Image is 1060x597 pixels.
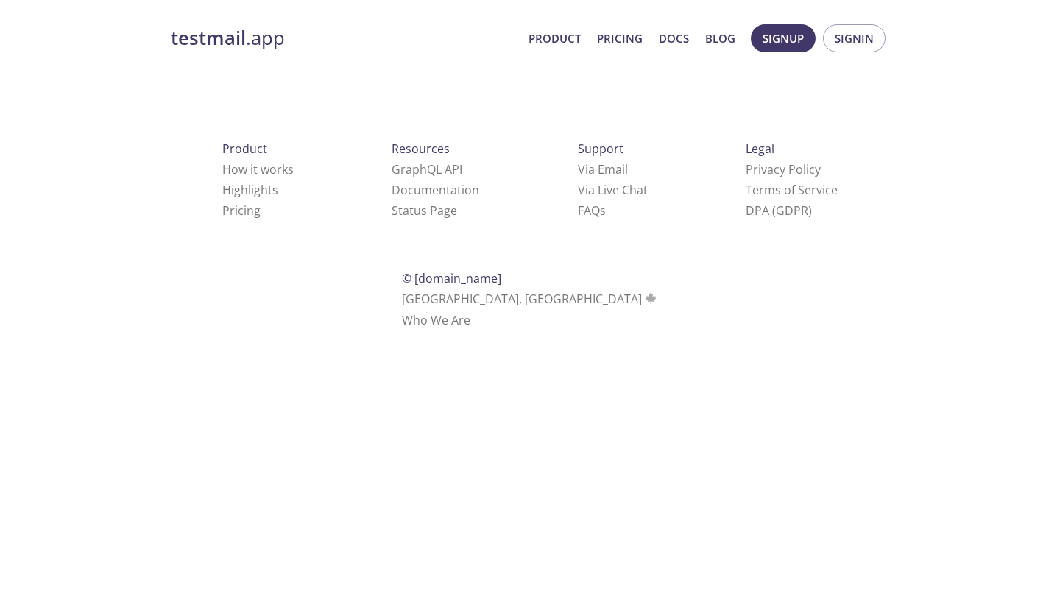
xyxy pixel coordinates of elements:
[746,182,838,198] a: Terms of Service
[578,182,648,198] a: Via Live Chat
[402,270,501,286] span: © [DOMAIN_NAME]
[600,202,606,219] span: s
[392,161,462,177] a: GraphQL API
[763,29,804,48] span: Signup
[597,29,643,48] a: Pricing
[392,141,450,157] span: Resources
[171,26,517,51] a: testmail.app
[746,141,774,157] span: Legal
[222,202,261,219] a: Pricing
[529,29,581,48] a: Product
[402,291,659,307] span: [GEOGRAPHIC_DATA], [GEOGRAPHIC_DATA]
[746,161,821,177] a: Privacy Policy
[392,182,479,198] a: Documentation
[659,29,689,48] a: Docs
[222,141,267,157] span: Product
[835,29,874,48] span: Signin
[705,29,735,48] a: Blog
[578,161,628,177] a: Via Email
[823,24,886,52] button: Signin
[402,312,470,328] a: Who We Are
[751,24,816,52] button: Signup
[578,141,623,157] span: Support
[222,161,294,177] a: How it works
[578,202,606,219] a: FAQ
[222,182,278,198] a: Highlights
[171,25,246,51] strong: testmail
[746,202,812,219] a: DPA (GDPR)
[392,202,457,219] a: Status Page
